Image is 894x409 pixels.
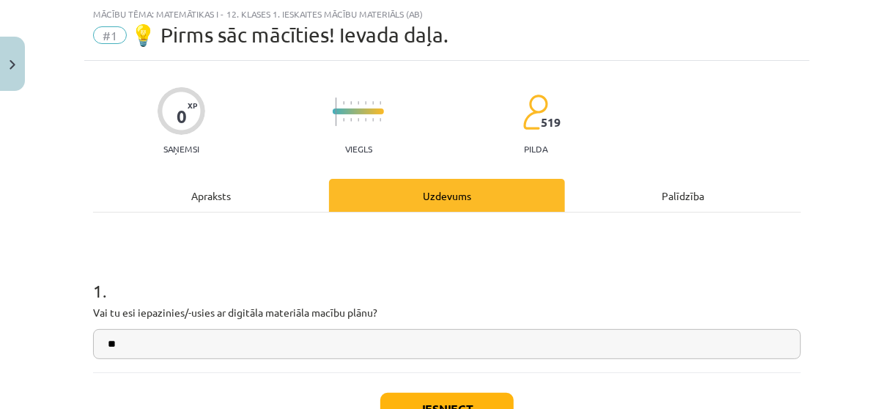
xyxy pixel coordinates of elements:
[93,179,329,212] div: Apraksts
[372,118,374,122] img: icon-short-line-57e1e144782c952c97e751825c79c345078a6d821885a25fce030b3d8c18986b.svg
[336,97,337,126] img: icon-long-line-d9ea69661e0d244f92f715978eff75569469978d946b2353a9bb055b3ed8787d.svg
[380,101,381,105] img: icon-short-line-57e1e144782c952c97e751825c79c345078a6d821885a25fce030b3d8c18986b.svg
[10,60,15,70] img: icon-close-lesson-0947bae3869378f0d4975bcd49f059093ad1ed9edebbc8119c70593378902aed.svg
[343,101,344,105] img: icon-short-line-57e1e144782c952c97e751825c79c345078a6d821885a25fce030b3d8c18986b.svg
[372,101,374,105] img: icon-short-line-57e1e144782c952c97e751825c79c345078a6d821885a25fce030b3d8c18986b.svg
[541,116,561,129] span: 519
[358,101,359,105] img: icon-short-line-57e1e144782c952c97e751825c79c345078a6d821885a25fce030b3d8c18986b.svg
[365,118,366,122] img: icon-short-line-57e1e144782c952c97e751825c79c345078a6d821885a25fce030b3d8c18986b.svg
[358,118,359,122] img: icon-short-line-57e1e144782c952c97e751825c79c345078a6d821885a25fce030b3d8c18986b.svg
[188,101,197,109] span: XP
[380,118,381,122] img: icon-short-line-57e1e144782c952c97e751825c79c345078a6d821885a25fce030b3d8c18986b.svg
[130,23,448,47] span: 💡 Pirms sāc mācīties! Ievada daļa.
[93,9,801,19] div: Mācību tēma: Matemātikas i - 12. klases 1. ieskaites mācību materiāls (ab)
[524,144,547,154] p: pilda
[350,101,352,105] img: icon-short-line-57e1e144782c952c97e751825c79c345078a6d821885a25fce030b3d8c18986b.svg
[93,26,127,44] span: #1
[177,106,187,127] div: 0
[565,179,801,212] div: Palīdzība
[350,118,352,122] img: icon-short-line-57e1e144782c952c97e751825c79c345078a6d821885a25fce030b3d8c18986b.svg
[343,118,344,122] img: icon-short-line-57e1e144782c952c97e751825c79c345078a6d821885a25fce030b3d8c18986b.svg
[329,179,565,212] div: Uzdevums
[365,101,366,105] img: icon-short-line-57e1e144782c952c97e751825c79c345078a6d821885a25fce030b3d8c18986b.svg
[158,144,205,154] p: Saņemsi
[93,255,801,301] h1: 1 .
[522,94,548,130] img: students-c634bb4e5e11cddfef0936a35e636f08e4e9abd3cc4e673bd6f9a4125e45ecb1.svg
[93,305,801,320] p: Vai tu esi iepazinies/-usies ar digitāla materiāla macību plānu?
[345,144,372,154] p: Viegls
